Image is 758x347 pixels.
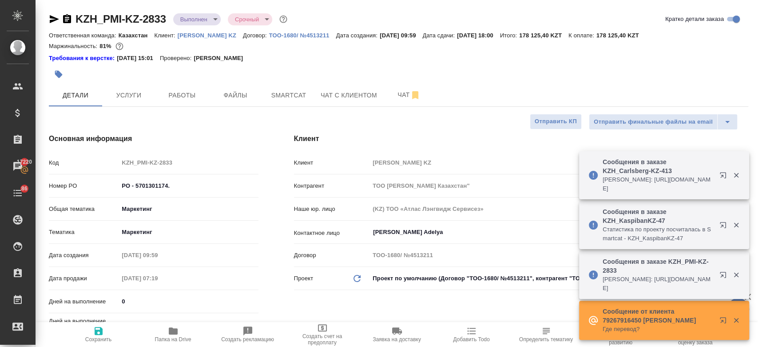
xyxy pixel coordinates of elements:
p: Клиент [294,158,370,167]
button: Папка на Drive [136,322,210,347]
p: Сообщения в заказе KZH_PMI-KZ-2833 [603,257,714,275]
button: Закрыть [727,221,745,229]
p: Дата продажи [49,274,119,283]
p: Дней на выполнение [49,297,119,306]
input: ✎ Введи что-нибудь [119,295,258,308]
button: Скопировать ссылку для ЯМессенджера [49,14,60,24]
p: Контрагент [294,182,370,190]
span: 17220 [12,157,37,166]
p: Итого: [500,32,519,39]
button: Закрыть [727,171,745,179]
input: Пустое поле [119,319,258,332]
p: Маржинальность: [49,43,99,49]
p: Договор: [243,32,269,39]
h4: Клиент [294,133,748,144]
span: Определить тематику [519,336,573,343]
span: Чат [388,89,430,101]
button: Добавить тэг [49,65,68,84]
input: Пустое поле [119,272,196,285]
p: [PERSON_NAME] KZ [178,32,243,39]
input: Пустое поле [369,202,748,215]
input: Пустое поле [369,179,748,192]
div: Нажми, чтобы открыть папку с инструкцией [49,54,117,63]
button: Скопировать ссылку [62,14,72,24]
button: Выполнен [178,16,210,23]
p: [PERSON_NAME] [194,54,250,63]
p: Проверено: [160,54,194,63]
h4: Основная информация [49,133,258,144]
span: Отправить КП [535,117,577,127]
span: Smartcat [267,90,310,101]
input: Пустое поле [369,249,748,262]
p: Дата создания [49,251,119,260]
a: ТОО-1680/ №4513211 [269,31,336,39]
p: Cтатистика по проекту посчиталась в Smartcat - KZH_KaspibanKZ-47 [603,225,714,243]
p: К оплате: [568,32,596,39]
button: Открыть в новой вкладке [714,311,735,333]
button: 4879.59 RUB; [114,40,125,52]
p: Номер PO [49,182,119,190]
span: Файлы [214,90,257,101]
button: Срочный [232,16,262,23]
span: Услуги [107,90,150,101]
button: Добавить Todo [434,322,509,347]
button: Создать рекламацию [210,322,285,347]
p: Где перевод? [603,325,714,334]
p: Казахстан [119,32,155,39]
a: 86 [2,182,33,204]
p: Ответственная команда: [49,32,119,39]
p: Сообщение от клиента 79267916450 [PERSON_NAME] [603,307,714,325]
a: Требования к верстке: [49,54,117,63]
span: Работы [161,90,203,101]
input: Пустое поле [119,249,196,262]
p: [PERSON_NAME]: [URL][DOMAIN_NAME] [603,275,714,293]
button: Определить тематику [509,322,583,347]
button: Отправить финальные файлы на email [589,114,718,130]
span: Создать счет на предоплату [290,333,354,346]
a: 17220 [2,155,33,178]
span: 86 [16,184,33,193]
p: Дата создания: [336,32,380,39]
p: ТОО-1680/ №4513211 [269,32,336,39]
input: Пустое поле [369,156,748,169]
div: split button [589,114,738,130]
p: Клиент: [154,32,177,39]
p: Договор [294,251,370,260]
p: 81% [99,43,113,49]
p: Код [49,158,119,167]
p: [PERSON_NAME]: [URL][DOMAIN_NAME] [603,175,714,193]
p: [DATE] 18:00 [457,32,500,39]
button: Открыть в новой вкладке [714,166,735,188]
a: KZH_PMI-KZ-2833 [75,13,166,25]
svg: Отписаться [410,90,421,101]
button: Открыть в новой вкладке [714,216,735,238]
span: Создать рекламацию [221,336,274,343]
button: Закрыть [727,316,745,324]
div: Маркетинг [119,202,258,217]
button: Открыть в новой вкладке [714,266,735,287]
div: Маркетинг [119,225,258,240]
p: Сообщения в заказе KZH_KaspibanKZ-47 [603,207,714,225]
span: Детали [54,90,97,101]
span: Добавить Todo [453,336,489,343]
a: [PERSON_NAME] KZ [178,31,243,39]
p: [DATE] 09:59 [380,32,423,39]
span: Кратко детали заказа [665,15,724,24]
p: 178 125,40 KZT [596,32,646,39]
span: Сохранить [85,336,112,343]
div: Выполнен [173,13,221,25]
p: [DATE] 15:01 [117,54,160,63]
p: Дата сдачи: [423,32,457,39]
button: Сохранить [61,322,136,347]
input: Пустое поле [119,156,258,169]
button: Заявка на доставку [360,322,434,347]
span: Отправить финальные файлы на email [594,117,713,127]
p: Проект [294,274,314,283]
button: Отправить КП [530,114,582,129]
input: ✎ Введи что-нибудь [119,179,258,192]
p: Тематика [49,228,119,237]
div: Выполнен [228,13,272,25]
span: Заявка на доставку [373,336,421,343]
button: Закрыть [727,271,745,279]
p: Дней на выполнение (авт.) [49,317,119,335]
